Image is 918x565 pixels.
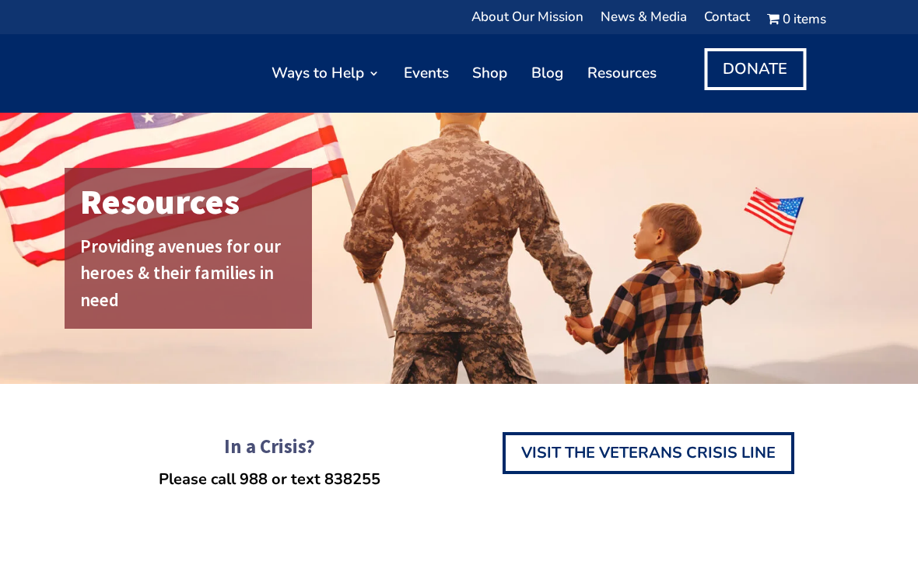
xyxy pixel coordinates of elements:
[472,41,507,104] a: Shop
[767,10,783,28] i: Cart
[503,432,794,474] a: Visit the Veterans Crisis Line
[404,41,449,104] a: Events
[601,12,687,31] a: News & Media
[471,12,583,31] a: About Our Mission
[767,12,826,31] a: Cart0 items
[704,48,806,90] a: DONATE
[80,261,274,311] span: ilies in need
[80,235,281,284] span: Providing avenues for our heroes & their fam
[272,41,380,104] a: Ways to Help
[587,41,657,104] a: Resources
[531,41,563,104] a: Blog
[704,12,750,31] a: Contact
[159,469,380,490] strong: Please call 988 or text 838255
[783,14,826,25] span: 0 items
[224,434,315,459] strong: In a Crisis?
[80,176,304,236] h1: Resources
